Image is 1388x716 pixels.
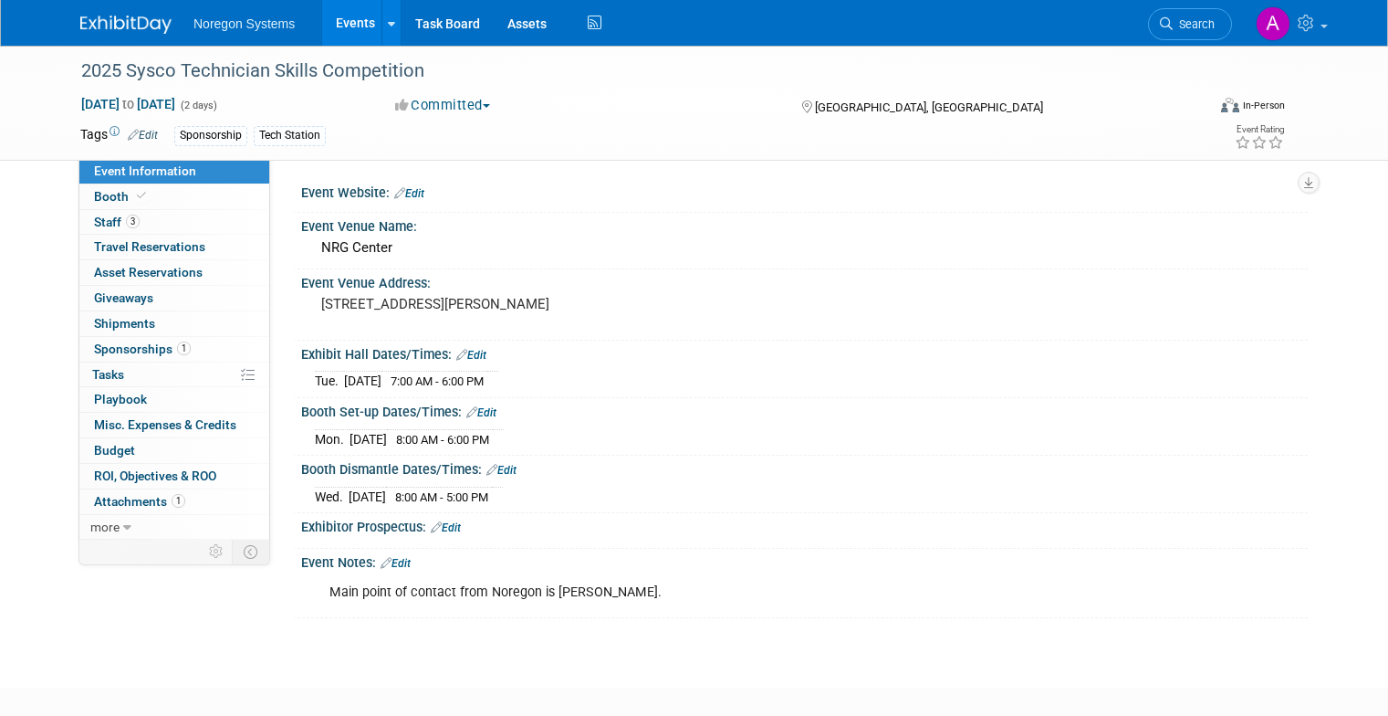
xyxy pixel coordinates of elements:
[94,469,216,483] span: ROI, Objectives & ROO
[94,316,155,331] span: Shipments
[301,398,1308,422] div: Booth Set-up Dates/Times:
[79,235,269,259] a: Travel Reservations
[79,286,269,311] a: Giveaways
[1235,125,1284,134] div: Event Rating
[79,438,269,463] a: Budget
[315,487,349,506] td: Wed.
[75,55,1183,88] div: 2025 Sysco Technician Skills Competition
[80,96,176,112] span: [DATE] [DATE]
[172,494,185,508] span: 1
[301,456,1308,479] div: Booth Dismantle Dates/Times:
[79,184,269,209] a: Booth
[349,487,386,506] td: [DATE]
[1221,98,1239,112] img: Format-Inperson.png
[94,494,185,509] span: Attachments
[193,16,295,31] span: Noregon Systems
[1256,6,1290,41] img: Ali Connell
[317,574,1112,611] div: Main point of contact from Noregon is [PERSON_NAME].
[389,96,497,115] button: Committed
[79,515,269,540] a: more
[391,374,484,388] span: 7:00 AM - 6:00 PM
[90,520,120,534] span: more
[174,126,247,145] div: Sponsorship
[431,521,461,534] a: Edit
[79,387,269,412] a: Playbook
[301,513,1308,537] div: Exhibitor Prospectus:
[1148,8,1232,40] a: Search
[94,417,236,432] span: Misc. Expenses & Credits
[92,367,124,382] span: Tasks
[177,342,191,355] span: 1
[350,429,387,448] td: [DATE]
[94,265,203,279] span: Asset Reservations
[79,311,269,336] a: Shipments
[94,290,153,305] span: Giveaways
[128,129,158,142] a: Edit
[179,100,217,111] span: (2 days)
[79,464,269,489] a: ROI, Objectives & ROO
[79,413,269,437] a: Misc. Expenses & Credits
[94,163,196,178] span: Event Information
[486,464,517,477] a: Edit
[79,260,269,285] a: Asset Reservations
[315,372,344,391] td: Tue.
[394,187,424,200] a: Edit
[120,97,137,111] span: to
[321,296,701,312] pre: [STREET_ADDRESS][PERSON_NAME]
[126,215,140,228] span: 3
[79,210,269,235] a: Staff3
[815,100,1043,114] span: [GEOGRAPHIC_DATA], [GEOGRAPHIC_DATA]
[94,342,191,356] span: Sponsorships
[396,433,489,447] span: 8:00 AM - 6:00 PM
[344,372,381,391] td: [DATE]
[201,540,233,563] td: Personalize Event Tab Strip
[94,215,140,229] span: Staff
[395,490,488,504] span: 8:00 AM - 5:00 PM
[79,337,269,362] a: Sponsorships1
[301,341,1308,364] div: Exhibit Hall Dates/Times:
[456,349,486,362] a: Edit
[79,159,269,184] a: Event Information
[1242,99,1285,112] div: In-Person
[94,392,147,406] span: Playbook
[79,363,269,387] a: Tasks
[94,189,150,204] span: Booth
[301,179,1308,203] div: Event Website:
[301,269,1308,292] div: Event Venue Address:
[79,490,269,514] a: Attachments1
[80,16,172,34] img: ExhibitDay
[315,429,350,448] td: Mon.
[1173,17,1215,31] span: Search
[466,406,496,419] a: Edit
[137,191,146,201] i: Booth reservation complete
[233,540,270,563] td: Toggle Event Tabs
[301,549,1308,573] div: Event Notes:
[1107,95,1285,122] div: Event Format
[94,443,135,458] span: Budget
[254,126,326,145] div: Tech Station
[301,213,1308,236] div: Event Venue Name:
[315,234,1294,262] div: NRG Center
[94,239,205,254] span: Travel Reservations
[80,125,158,146] td: Tags
[381,557,411,570] a: Edit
